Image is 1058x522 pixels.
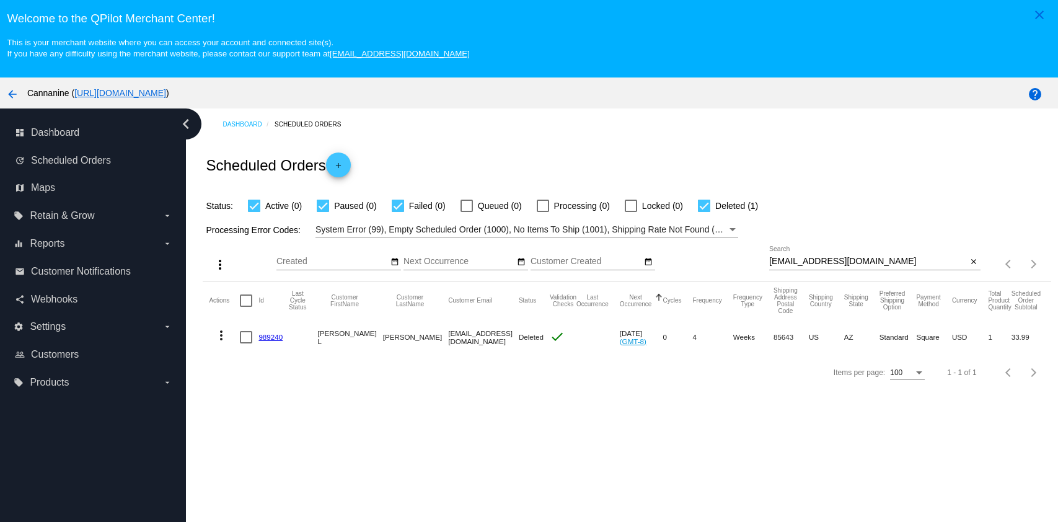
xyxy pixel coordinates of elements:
[947,368,976,377] div: 1 - 1 of 1
[844,319,879,355] mat-cell: AZ
[276,257,388,267] input: Created
[916,294,940,307] button: Change sorting for PaymentMethod.Type
[15,290,172,309] a: share Webhooks
[834,368,885,377] div: Items per page:
[733,294,762,307] button: Change sorting for FrequencyType
[448,319,519,355] mat-cell: [EMAIL_ADDRESS][DOMAIN_NAME]
[209,282,240,319] mat-header-cell: Actions
[988,282,1011,319] mat-header-cell: Total Product Quantity
[620,294,652,307] button: Change sorting for NextOccurrenceUtc
[519,297,536,304] button: Change sorting for Status
[162,239,172,249] i: arrow_drop_down
[14,211,24,221] i: local_offer
[15,262,172,281] a: email Customer Notifications
[15,156,25,166] i: update
[31,266,131,277] span: Customer Notifications
[206,153,350,177] h2: Scheduled Orders
[15,294,25,304] i: share
[258,297,263,304] button: Change sorting for Id
[774,287,798,314] button: Change sorting for ShippingPostcode
[5,87,20,102] mat-icon: arrow_back
[969,257,978,267] mat-icon: close
[31,182,55,193] span: Maps
[952,319,989,355] mat-cell: USD
[769,257,968,267] input: Search
[7,38,469,58] small: This is your merchant website where you can access your account and connected site(s). If you hav...
[403,257,515,267] input: Next Occurrence
[644,257,653,267] mat-icon: date_range
[334,198,376,213] span: Paused (0)
[968,255,981,268] button: Clear
[517,257,526,267] mat-icon: date_range
[317,294,371,307] button: Change sorting for CustomerFirstName
[30,210,94,221] span: Retain & Grow
[890,369,925,378] mat-select: Items per page:
[383,319,448,355] mat-cell: [PERSON_NAME]
[15,178,172,198] a: map Maps
[692,297,721,304] button: Change sorting for Frequency
[31,349,79,360] span: Customers
[258,333,283,341] a: 989240
[390,257,399,267] mat-icon: date_range
[642,198,683,213] span: Locked (0)
[997,252,1021,276] button: Previous page
[214,328,229,343] mat-icon: more_vert
[916,319,951,355] mat-cell: Square
[27,88,169,98] span: Cannanine ( )
[997,360,1021,385] button: Previous page
[15,350,25,360] i: people_outline
[1012,319,1052,355] mat-cell: 33.99
[1021,252,1046,276] button: Next page
[988,319,1011,355] mat-cell: 1
[14,378,24,387] i: local_offer
[30,377,69,388] span: Products
[409,198,446,213] span: Failed (0)
[206,225,301,235] span: Processing Error Codes:
[74,88,166,98] a: [URL][DOMAIN_NAME]
[30,238,64,249] span: Reports
[206,201,233,211] span: Status:
[1032,7,1047,22] mat-icon: close
[162,378,172,387] i: arrow_drop_down
[31,294,77,305] span: Webhooks
[448,297,492,304] button: Change sorting for CustomerEmail
[176,114,196,134] i: chevron_left
[15,345,172,365] a: people_outline Customers
[550,329,565,344] mat-icon: check
[213,257,227,272] mat-icon: more_vert
[663,319,692,355] mat-cell: 0
[31,127,79,138] span: Dashboard
[31,155,111,166] span: Scheduled Orders
[715,198,758,213] span: Deleted (1)
[1028,87,1043,102] mat-icon: help
[531,257,642,267] input: Customer Created
[289,290,306,311] button: Change sorting for LastProcessingCycleId
[952,297,977,304] button: Change sorting for CurrencyIso
[317,319,382,355] mat-cell: [PERSON_NAME] L
[692,319,733,355] mat-cell: 4
[223,115,275,134] a: Dashboard
[15,151,172,170] a: update Scheduled Orders
[733,319,774,355] mat-cell: Weeks
[15,123,172,143] a: dashboard Dashboard
[383,294,437,307] button: Change sorting for CustomerLastName
[1021,360,1046,385] button: Next page
[315,222,738,237] mat-select: Filter by Processing Error Codes
[844,294,868,307] button: Change sorting for ShippingState
[620,337,646,345] a: (GMT-8)
[890,368,902,377] span: 100
[478,198,522,213] span: Queued (0)
[14,239,24,249] i: equalizer
[30,321,66,332] span: Settings
[331,161,346,176] mat-icon: add
[576,294,609,307] button: Change sorting for LastOccurrenceUtc
[275,115,352,134] a: Scheduled Orders
[265,198,302,213] span: Active (0)
[620,319,663,355] mat-cell: [DATE]
[554,198,610,213] span: Processing (0)
[663,297,681,304] button: Change sorting for Cycles
[15,128,25,138] i: dashboard
[14,322,24,332] i: settings
[15,267,25,276] i: email
[330,49,470,58] a: [EMAIL_ADDRESS][DOMAIN_NAME]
